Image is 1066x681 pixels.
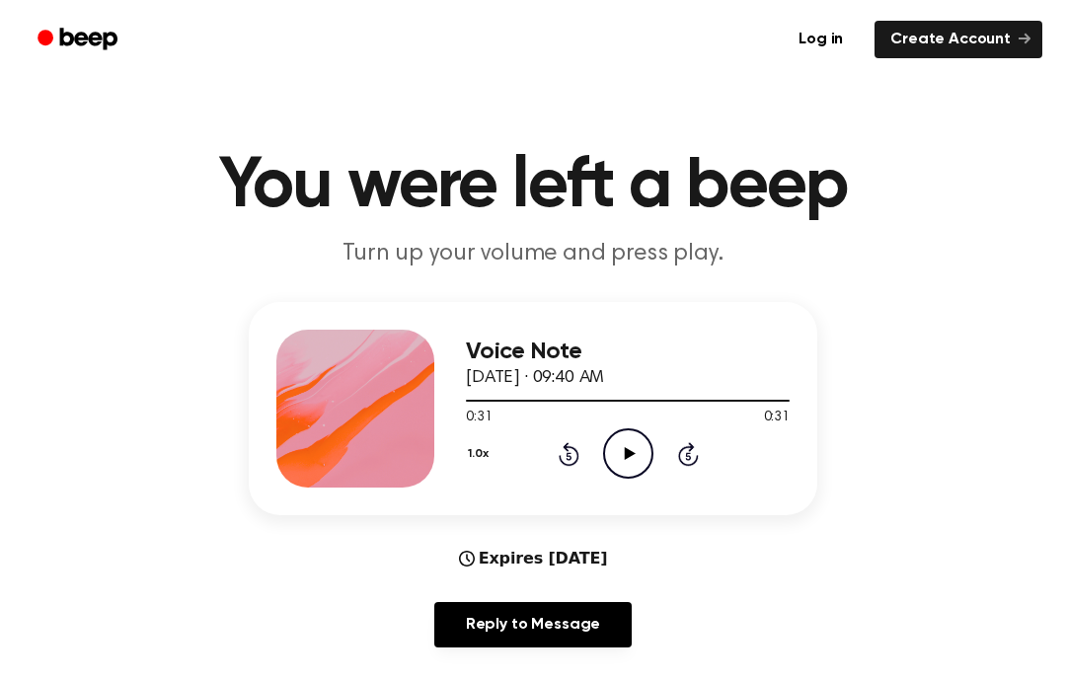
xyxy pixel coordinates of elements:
h1: You were left a beep [28,151,1038,222]
button: 1.0x [466,437,495,471]
div: Expires [DATE] [459,547,608,570]
a: Create Account [875,21,1042,58]
span: [DATE] · 09:40 AM [466,369,604,387]
span: 0:31 [466,408,492,428]
p: Turn up your volume and press play. [154,238,912,270]
a: Reply to Message [434,602,632,647]
a: Log in [779,17,863,62]
span: 0:31 [764,408,790,428]
h3: Voice Note [466,339,790,365]
a: Beep [24,21,135,59]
